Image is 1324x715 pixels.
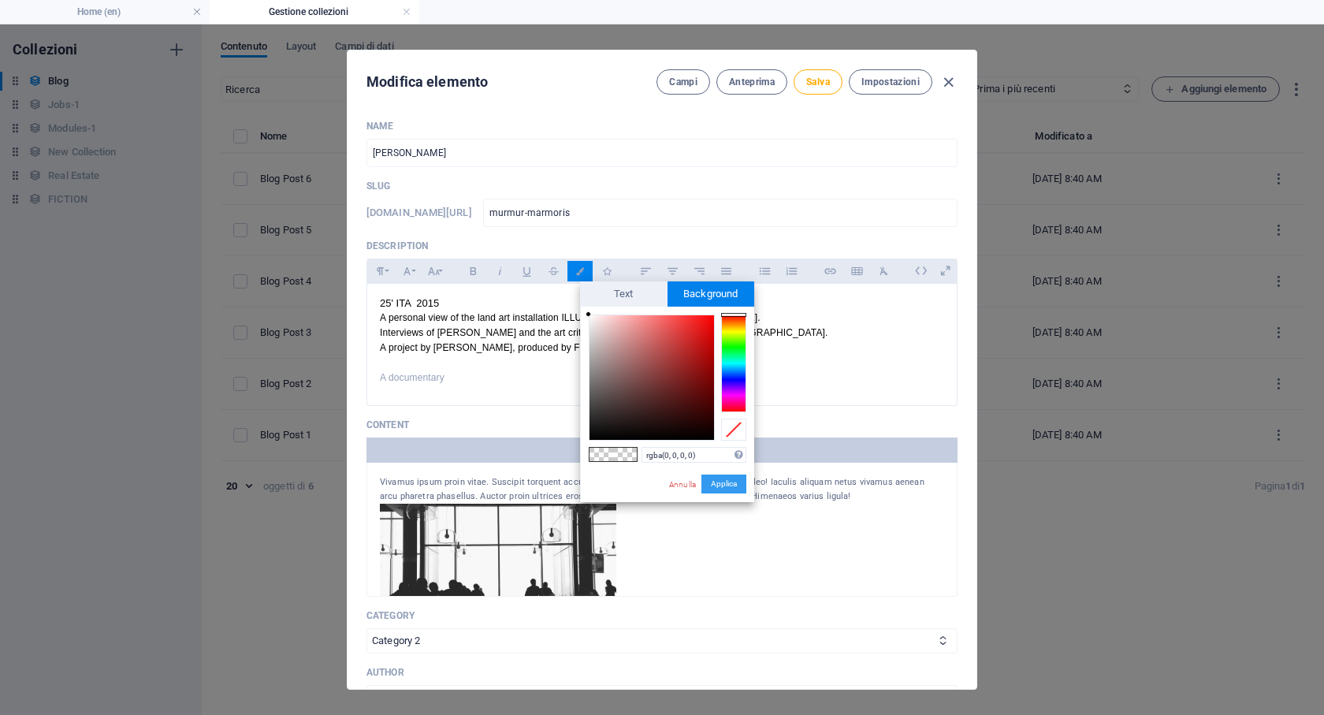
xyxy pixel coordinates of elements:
[660,261,685,281] button: Align Center
[871,261,896,281] button: Clear Formatting
[380,312,761,323] span: A personal view of the land art installation ILLUSIONE of the sculptor [PERSON_NAME].
[380,342,733,353] span: A project by [PERSON_NAME], produced by FONDAZIONE SISTEMA TOSCANA.
[589,448,613,461] span: #000000
[514,261,539,281] button: Underline (⌘U)
[933,259,958,283] i: Apri come sovrapposizione
[909,259,933,283] i: Modifica HTML
[394,261,419,281] button: Font Family
[366,180,958,192] p: Slug
[366,240,958,252] p: Description
[380,475,944,504] div: Vivamus ipsum proin vitae. Suscipit torquent accumsan lacus enim! Tellus fringilla et tortor leo!...
[844,261,869,281] button: Insert Table
[669,76,697,88] span: Campi
[668,479,697,490] a: Annulla
[366,120,958,132] p: Name
[367,261,392,281] button: Paragraph Format
[752,261,777,281] button: Unordered List
[713,261,738,281] button: Align Justify
[849,69,932,95] button: Impostazioni
[380,327,828,338] span: Interviews of [PERSON_NAME] and the art critic [PERSON_NAME]. Shot in the [GEOGRAPHIC_DATA].
[380,371,944,385] p: A documentary
[668,281,755,307] span: Background
[366,609,958,622] p: Category
[421,261,446,281] button: Font Size
[716,69,787,95] button: Anteprima
[366,203,472,222] h6: [DOMAIN_NAME][URL]
[656,69,710,95] button: Campi
[806,76,830,88] span: Salva
[580,281,668,307] span: Text
[613,448,637,461] span: #000000
[794,69,842,95] button: Salva
[686,261,712,281] button: Align Right
[366,73,488,91] h2: Modifica elemento
[729,76,775,88] span: Anteprima
[567,261,593,281] button: Colors
[541,261,566,281] button: Strikethrough
[701,475,746,493] button: Applica
[460,261,485,281] button: Bold (⌘B)
[487,261,512,281] button: Italic (⌘I)
[817,261,842,281] button: Insert Link
[366,419,958,431] p: Content
[380,297,439,309] span: 25' ITA 2015
[633,261,658,281] button: Align Left
[210,3,419,20] h4: Gestione collezioni
[594,261,619,281] button: Icons
[366,666,958,679] p: Author
[779,261,804,281] button: Ordered List
[861,76,920,88] span: Impostazioni
[721,419,746,441] div: Clear Color Selection
[366,438,958,463] button: Modifica in CMS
